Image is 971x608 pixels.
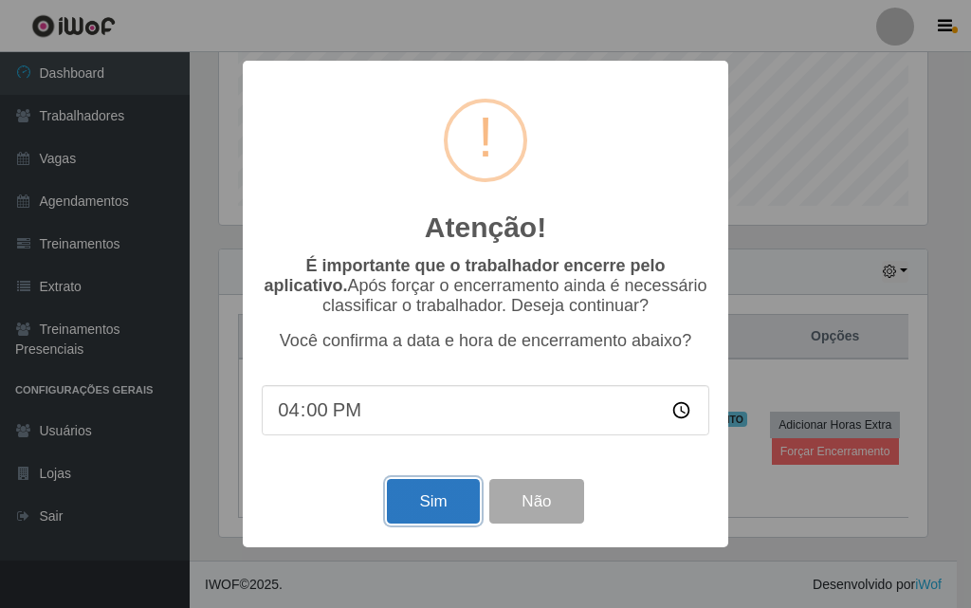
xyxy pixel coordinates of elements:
[262,256,709,316] p: Após forçar o encerramento ainda é necessário classificar o trabalhador. Deseja continuar?
[264,256,665,295] b: É importante que o trabalhador encerre pelo aplicativo.
[262,331,709,351] p: Você confirma a data e hora de encerramento abaixo?
[489,479,583,524] button: Não
[425,211,546,245] h2: Atenção!
[387,479,479,524] button: Sim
